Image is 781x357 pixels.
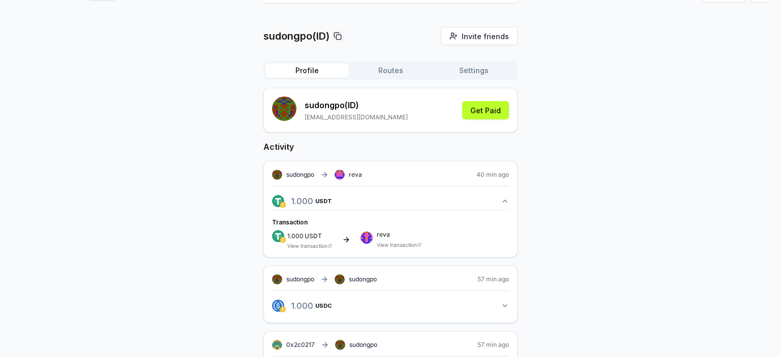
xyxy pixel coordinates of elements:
button: Routes [349,63,432,78]
span: USDT [315,198,332,204]
span: Invite friends [462,31,509,42]
button: 1.000USDT [272,192,509,210]
h2: Activity [263,141,518,153]
button: 1.000USDC [272,297,509,314]
span: reva [377,232,422,238]
img: logo.png [272,230,284,242]
span: 1.000 [287,232,304,240]
p: sudongpo (ID) [305,99,408,111]
img: logo.png [280,306,286,312]
span: 0x2c0217 [286,341,315,348]
span: sudongpo [349,341,377,349]
img: logo.png [280,237,286,243]
span: 40 min ago [476,171,509,179]
button: Invite friends [441,27,518,45]
button: Settings [432,63,516,78]
p: [EMAIL_ADDRESS][DOMAIN_NAME] [305,113,408,121]
a: View transaction [287,243,327,249]
span: sudongpo [286,171,314,179]
span: Transaction [272,218,308,226]
span: USDC [315,303,332,309]
span: sudongpo [286,275,314,283]
span: 57 min ago [477,341,509,349]
a: View transaction [377,242,417,248]
span: 57 min ago [477,275,509,283]
button: Get Paid [462,101,509,119]
button: Profile [265,63,349,78]
span: reva [349,171,362,179]
img: logo.png [280,202,286,208]
img: logo.png [272,300,284,312]
p: sudongpo(ID) [263,29,329,43]
img: logo.png [272,195,284,207]
span: sudongpo [349,275,377,283]
span: USDT [305,233,322,239]
div: 1.000USDT [272,210,509,249]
